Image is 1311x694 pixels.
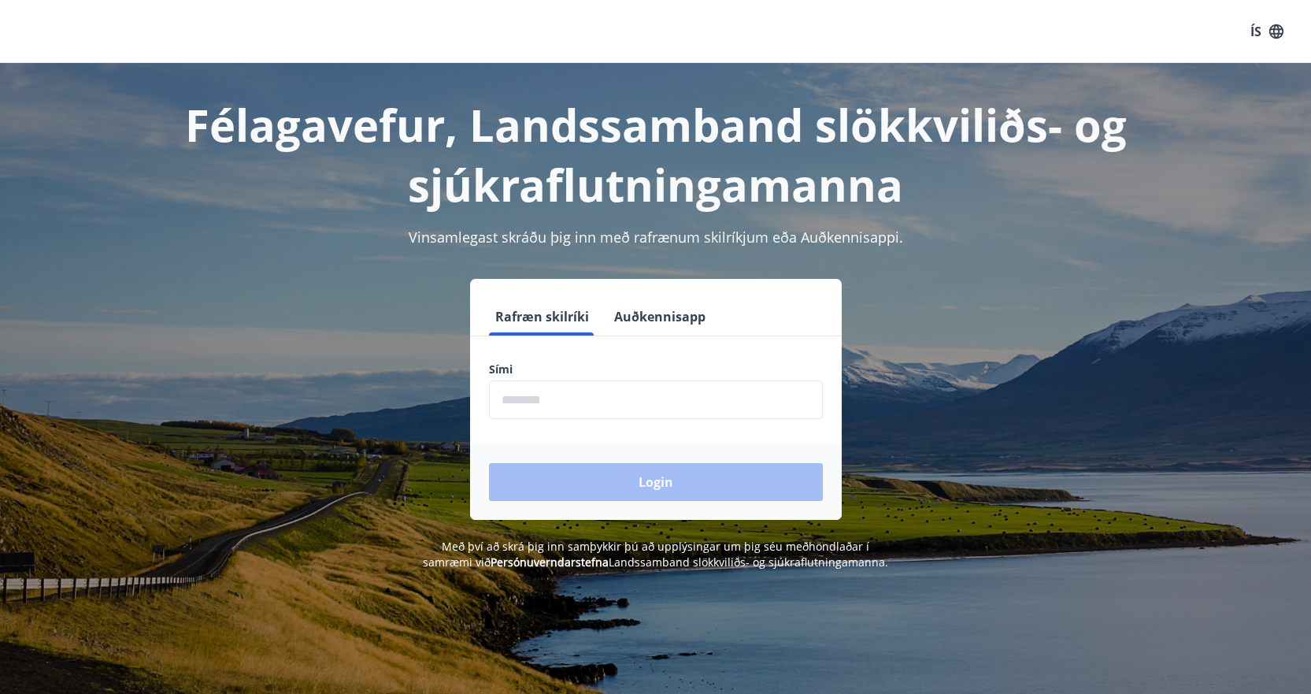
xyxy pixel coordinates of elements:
button: Rafræn skilríki [489,298,595,336]
button: Auðkennisapp [608,298,712,336]
span: Með því að skrá þig inn samþykkir þú að upplýsingar um þig séu meðhöndlaðar í samræmi við Landssa... [423,539,888,570]
h1: Félagavefur, Landssamband slökkviliðs- og sjúkraflutningamanna [108,95,1204,214]
button: ÍS [1242,17,1292,46]
span: Vinsamlegast skráðu þig inn með rafrænum skilríkjum eða Auðkennisappi. [409,228,903,247]
a: Persónuverndarstefna [491,555,609,570]
label: Sími [489,362,823,377]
